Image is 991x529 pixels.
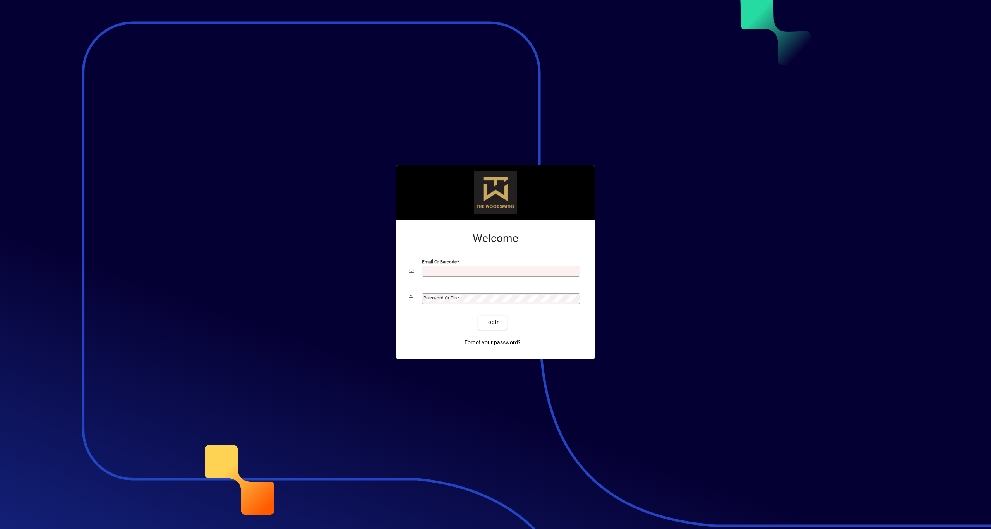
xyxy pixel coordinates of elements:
[484,318,500,326] span: Login
[478,316,506,330] button: Login
[422,259,457,264] mat-label: Email or Barcode
[461,336,524,350] a: Forgot your password?
[423,295,457,301] mat-label: Password or Pin
[465,338,521,347] span: Forgot your password?
[409,232,582,245] h2: Welcome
